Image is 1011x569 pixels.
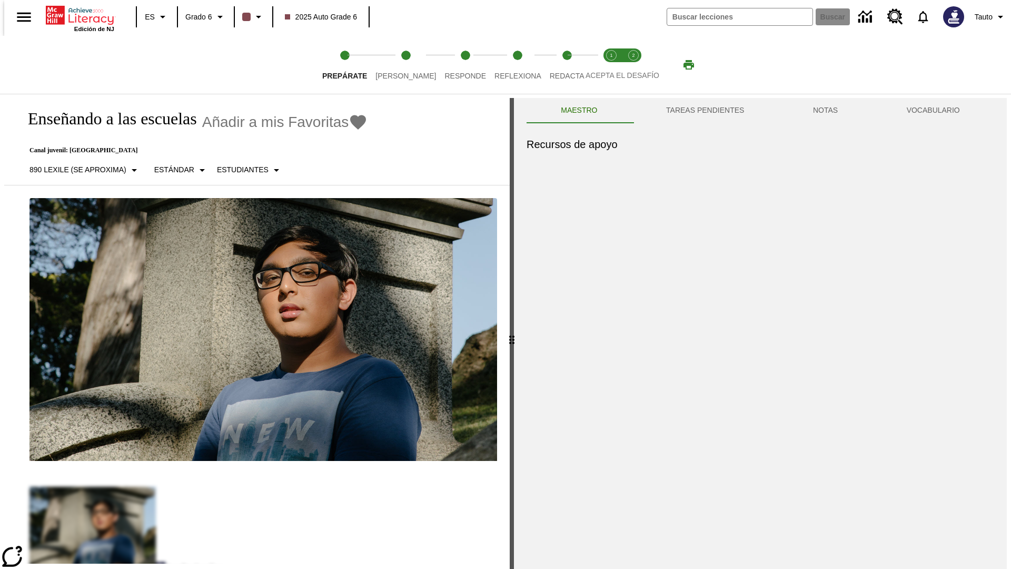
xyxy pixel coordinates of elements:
p: Estándar [154,164,194,175]
button: Seleccione Lexile, 890 Lexile (Se aproxima) [25,161,145,180]
text: 1 [610,53,612,58]
img: Avatar [943,6,964,27]
button: Seleccionar estudiante [213,161,287,180]
button: Abrir el menú lateral [8,2,39,33]
span: Prepárate [322,72,367,80]
button: VOCABULARIO [872,98,994,123]
button: Escoja un nuevo avatar [937,3,970,31]
p: Canal juvenil: [GEOGRAPHIC_DATA] [17,146,368,154]
button: NOTAS [779,98,873,123]
div: activity [514,98,1007,569]
button: Responde step 3 of 5 [436,36,494,94]
img: un adolescente sentado cerca de una gran lápida de cementerio. [29,198,497,462]
span: Grado 6 [185,12,212,23]
button: Perfil/Configuración [970,7,1011,26]
div: reading [4,98,510,564]
text: 2 [632,53,635,58]
button: TAREAS PENDIENTES [632,98,779,123]
span: Tauto [975,12,993,23]
div: Pulsa la tecla de intro o la barra espaciadora y luego presiona las flechas de derecha e izquierd... [510,98,514,569]
h6: Recursos de apoyo [527,136,994,153]
span: Redacta [550,72,584,80]
button: Acepta el desafío contesta step 2 of 2 [618,36,649,94]
button: Acepta el desafío lee step 1 of 2 [596,36,627,94]
span: ES [145,12,155,23]
button: Añadir a mis Favoritas - Enseñando a las escuelas [202,113,368,131]
span: 2025 Auto Grade 6 [285,12,358,23]
span: Edición de NJ [74,26,114,32]
button: Grado: Grado 6, Elige un grado [181,7,231,26]
button: Lenguaje: ES, Selecciona un idioma [140,7,174,26]
button: El color de la clase es café oscuro. Cambiar el color de la clase. [238,7,269,26]
span: Añadir a mis Favoritas [202,114,349,131]
input: Buscar campo [667,8,812,25]
button: Lee step 2 of 5 [367,36,444,94]
button: Redacta step 5 of 5 [541,36,593,94]
div: Instructional Panel Tabs [527,98,994,123]
button: Imprimir [672,55,706,74]
p: 890 Lexile (Se aproxima) [29,164,126,175]
a: Centro de recursos, Se abrirá en una pestaña nueva. [881,3,909,31]
span: [PERSON_NAME] [375,72,436,80]
span: Reflexiona [494,72,541,80]
a: Centro de información [852,3,881,32]
button: Reflexiona step 4 of 5 [486,36,550,94]
span: Responde [444,72,486,80]
div: Portada [46,4,114,32]
button: Maestro [527,98,632,123]
h1: Enseñando a las escuelas [17,109,197,129]
span: ACEPTA EL DESAFÍO [586,71,659,80]
button: Prepárate step 1 of 5 [314,36,375,94]
p: Estudiantes [217,164,269,175]
a: Notificaciones [909,3,937,31]
button: Tipo de apoyo, Estándar [150,161,213,180]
